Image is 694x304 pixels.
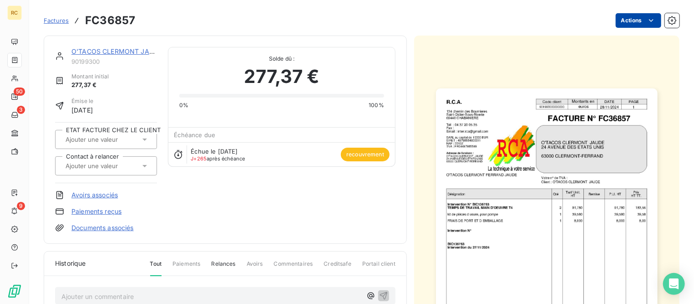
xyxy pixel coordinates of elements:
span: Relances [211,260,235,275]
span: 100% [369,101,384,109]
span: après échéance [191,156,245,161]
span: 50 [14,88,25,96]
h3: FC36857 [85,12,135,29]
input: Ajouter une valeur [65,135,156,144]
span: recouvrement [341,148,390,161]
span: Factures [44,17,69,24]
input: Ajouter une valeur [65,162,156,170]
span: 277,37 € [244,63,319,90]
span: 277,37 € [71,81,109,90]
a: Paiements reçus [71,207,122,216]
span: Avoirs [247,260,263,275]
span: Émise le [71,97,93,105]
span: Paiements [172,260,200,275]
span: Échéance due [174,131,215,139]
a: 50 [7,89,21,104]
span: 3 [17,106,25,114]
span: Montant initial [71,72,109,81]
button: Actions [616,13,661,28]
span: Commentaires [274,260,313,275]
a: Avoirs associés [71,191,118,200]
div: RC [7,5,22,20]
span: [DATE] [71,105,93,115]
span: 0% [179,101,188,109]
span: 90199300 [71,58,157,65]
a: 3 [7,108,21,122]
span: J+265 [191,155,207,162]
a: O'TACOS CLERMONT JAUDE [71,47,162,55]
span: Portail client [362,260,395,275]
span: Historique [55,259,86,268]
a: Factures [44,16,69,25]
div: Open Intercom Messenger [663,273,685,295]
span: Tout [150,260,162,276]
img: Logo LeanPay [7,284,22,299]
span: Échue le [DATE] [191,148,238,155]
span: Creditsafe [324,260,351,275]
span: Solde dû : [179,55,384,63]
span: 9 [17,202,25,210]
a: Documents associés [71,223,134,232]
